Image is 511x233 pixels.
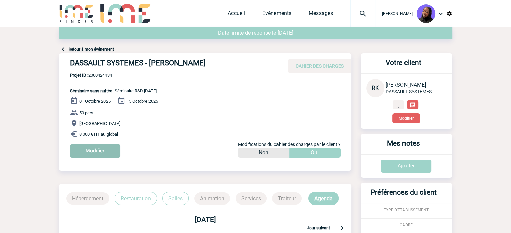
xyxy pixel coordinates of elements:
span: - Séminaire R&D [DATE] [70,88,157,93]
span: 2000424434 [70,73,157,78]
span: 01 Octobre 2025 [79,99,111,104]
a: Accueil [228,10,245,19]
p: Salles [162,192,189,205]
a: Messages [309,10,333,19]
h4: DASSAULT SYSTEMES - [PERSON_NAME] [70,59,271,70]
span: 8 000 € HT au global [79,132,118,137]
h3: Préférences du client [364,188,444,203]
span: DASSAULT SYSTEMES [386,89,432,94]
span: CADRE [400,223,413,227]
span: Modifications du cahier des charges par le client ? [238,142,341,147]
p: Traiteur [272,192,302,205]
img: chat-24-px-w.png [410,102,416,108]
img: keyboard-arrow-right-24-px.png [338,224,346,232]
span: Date limite de réponse le [DATE] [218,30,293,36]
p: Agenda [308,192,339,205]
h3: Mes notes [364,139,444,154]
p: Oui [311,148,319,158]
span: CAHIER DES CHARGES [296,63,344,69]
p: Non [259,148,268,158]
input: Modifier [70,144,120,158]
b: Projet ID : [70,73,88,78]
p: Jour suivant [307,226,330,232]
p: Hébergement [66,192,109,205]
a: Evénements [262,10,291,19]
img: 131349-0.png [417,4,435,23]
span: 50 pers. [79,110,94,115]
span: RK [372,85,379,91]
span: [PERSON_NAME] [382,11,413,16]
img: portable.png [395,102,401,108]
span: [PERSON_NAME] [386,82,426,88]
h3: Votre client [364,59,444,73]
span: Séminaire sans nuitée [70,88,112,93]
b: [DATE] [195,216,216,224]
span: [GEOGRAPHIC_DATA] [79,121,120,126]
p: Restauration [115,192,157,205]
button: Modifier [392,113,420,123]
img: IME-Finder [59,4,94,23]
span: 15 Octobre 2025 [127,99,158,104]
p: Services [236,192,267,205]
span: TYPE D'ETABLISSEMENT [384,208,429,212]
p: Animation [194,192,230,205]
input: Ajouter [381,160,431,173]
a: Retour à mon événement [69,47,114,52]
